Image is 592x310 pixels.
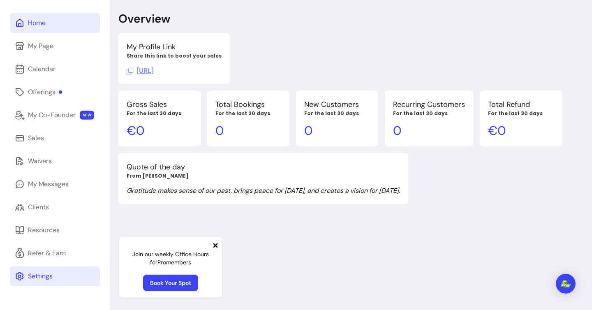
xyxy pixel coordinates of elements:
[393,110,465,117] p: For the last 30 days
[304,99,370,110] p: New Customers
[28,156,52,166] div: Waivers
[127,173,400,179] p: From [PERSON_NAME]
[10,82,100,102] a: Offerings
[127,41,222,53] p: My Profile Link
[28,18,46,28] div: Home
[10,174,100,194] a: My Messages
[10,105,100,125] a: My Co-Founder NEW
[10,151,100,171] a: Waivers
[127,66,154,75] span: Click to copy
[304,123,370,138] p: 0
[488,123,554,138] p: € 0
[28,202,49,212] div: Clients
[488,110,554,117] p: For the last 30 days
[127,123,192,138] p: € 0
[28,248,66,258] div: Refer & Earn
[28,179,69,189] div: My Messages
[127,110,192,117] p: For the last 30 days
[127,53,222,59] p: Share this link to boost your sales
[118,12,170,26] p: Overview
[10,13,100,33] a: Home
[304,110,370,117] p: For the last 30 days
[556,274,576,294] div: Open Intercom Messenger
[10,220,100,240] a: Resources
[28,133,44,143] div: Sales
[10,59,100,79] a: Calendar
[80,111,94,120] span: NEW
[215,123,281,138] p: 0
[393,123,465,138] p: 0
[127,186,400,196] p: Gratitude makes sense of our past, brings peace for [DATE], and creates a vision for [DATE].
[126,250,215,266] p: Join our weekly Office Hours for Pro members
[215,99,281,110] p: Total Bookings
[10,36,100,56] a: My Page
[127,161,400,173] p: Quote of the day
[28,225,60,235] div: Resources
[10,128,100,148] a: Sales
[28,41,53,51] div: My Page
[28,271,53,281] div: Settings
[10,266,100,286] a: Settings
[127,99,192,110] p: Gross Sales
[393,99,465,110] p: Recurring Customers
[143,275,198,291] a: Book Your Spot
[28,64,55,74] div: Calendar
[28,87,62,97] div: Offerings
[10,243,100,263] a: Refer & Earn
[10,197,100,217] a: Clients
[28,110,76,120] div: My Co-Founder
[215,110,281,117] p: For the last 30 days
[488,99,554,110] p: Total Refund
